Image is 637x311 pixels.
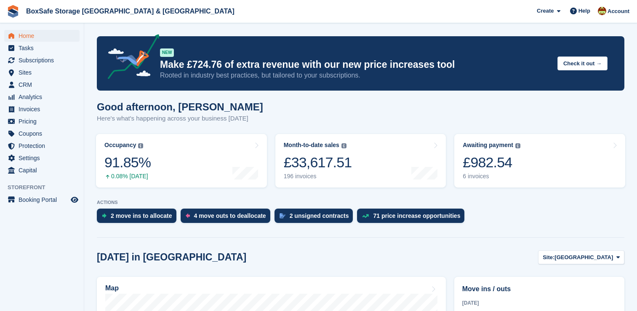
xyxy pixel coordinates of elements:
div: Month-to-date sales [284,142,339,149]
img: contract_signature_icon-13c848040528278c33f63329250d36e43548de30e8caae1d1a13099fd9432cc5.svg [280,213,285,218]
a: 2 unsigned contracts [275,209,357,227]
h1: Good afternoon, [PERSON_NAME] [97,101,263,113]
img: move_ins_to_allocate_icon-fdf77a2bb77ea45bf5b3d319d69a93e2d87916cf1d5bf7949dd705db3b84f3ca.svg [102,213,107,218]
div: 0.08% [DATE] [104,173,151,180]
div: 2 move ins to allocate [111,212,172,219]
img: icon-info-grey-7440780725fd019a000dd9b08b2336e03edf1995a4989e88bcd33f0948082b44.svg [341,143,346,148]
a: menu [4,79,80,91]
a: Occupancy 91.85% 0.08% [DATE] [96,134,267,188]
a: 2 move ins to allocate [97,209,181,227]
div: 196 invoices [284,173,352,180]
span: Pricing [19,115,69,127]
span: [GEOGRAPHIC_DATA] [554,253,613,262]
span: Coupons [19,128,69,139]
a: menu [4,103,80,115]
a: menu [4,194,80,206]
img: stora-icon-8386f47178a22dfd0bd8f6a31ec36ba5ce8667c1dd55bd0f319d3a0aa187defe.svg [7,5,19,18]
span: Tasks [19,42,69,54]
p: ACTIONS [97,200,624,205]
div: 6 invoices [463,173,520,180]
h2: Move ins / outs [462,284,616,294]
span: Settings [19,152,69,164]
a: BoxSafe Storage [GEOGRAPHIC_DATA] & [GEOGRAPHIC_DATA] [23,4,238,18]
img: price_increase_opportunities-93ffe204e8149a01c8c9dc8f82e8f89637d9d84a8eef4429ea346261dce0b2c0.svg [362,214,369,218]
a: menu [4,30,80,42]
div: NEW [160,48,174,57]
a: menu [4,164,80,176]
a: Month-to-date sales £33,617.51 196 invoices [275,134,446,188]
button: Site: [GEOGRAPHIC_DATA] [538,250,624,264]
div: £982.54 [463,154,520,171]
a: menu [4,67,80,78]
span: Account [608,7,629,16]
div: [DATE] [462,299,616,307]
div: Occupancy [104,142,136,149]
a: menu [4,54,80,66]
a: menu [4,152,80,164]
button: Check it out → [557,56,608,70]
a: menu [4,91,80,103]
a: Preview store [69,195,80,205]
span: Sites [19,67,69,78]
span: Home [19,30,69,42]
a: menu [4,42,80,54]
a: 4 move outs to deallocate [181,209,275,227]
img: icon-info-grey-7440780725fd019a000dd9b08b2336e03edf1995a4989e88bcd33f0948082b44.svg [138,143,143,148]
span: Capital [19,164,69,176]
a: menu [4,115,80,127]
img: icon-info-grey-7440780725fd019a000dd9b08b2336e03edf1995a4989e88bcd33f0948082b44.svg [515,143,520,148]
div: 91.85% [104,154,151,171]
span: Invoices [19,103,69,115]
span: Analytics [19,91,69,103]
img: price-adjustments-announcement-icon-8257ccfd72463d97f412b2fc003d46551f7dbcb40ab6d574587a9cd5c0d94... [101,34,160,82]
span: Booking Portal [19,194,69,206]
span: CRM [19,79,69,91]
div: 4 move outs to deallocate [194,212,266,219]
h2: [DATE] in [GEOGRAPHIC_DATA] [97,252,246,263]
span: Subscriptions [19,54,69,66]
div: 2 unsigned contracts [290,212,349,219]
p: Rooted in industry best practices, but tailored to your subscriptions. [160,71,551,80]
span: Storefront [8,183,84,192]
p: Here's what's happening across your business [DATE] [97,114,263,123]
img: move_outs_to_deallocate_icon-f764333ba52eb49d3ac5e1228854f67142a1ed5810a6f6cc68b1a99e826820c5.svg [186,213,190,218]
img: Kim [598,7,606,15]
div: Awaiting payment [463,142,513,149]
a: menu [4,128,80,139]
span: Create [537,7,554,15]
a: Awaiting payment £982.54 6 invoices [454,134,625,188]
h2: Map [105,284,119,292]
span: Help [578,7,590,15]
span: Site: [543,253,554,262]
span: Protection [19,140,69,152]
div: £33,617.51 [284,154,352,171]
div: 71 price increase opportunities [373,212,460,219]
a: menu [4,140,80,152]
p: Make £724.76 of extra revenue with our new price increases tool [160,59,551,71]
a: 71 price increase opportunities [357,209,469,227]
